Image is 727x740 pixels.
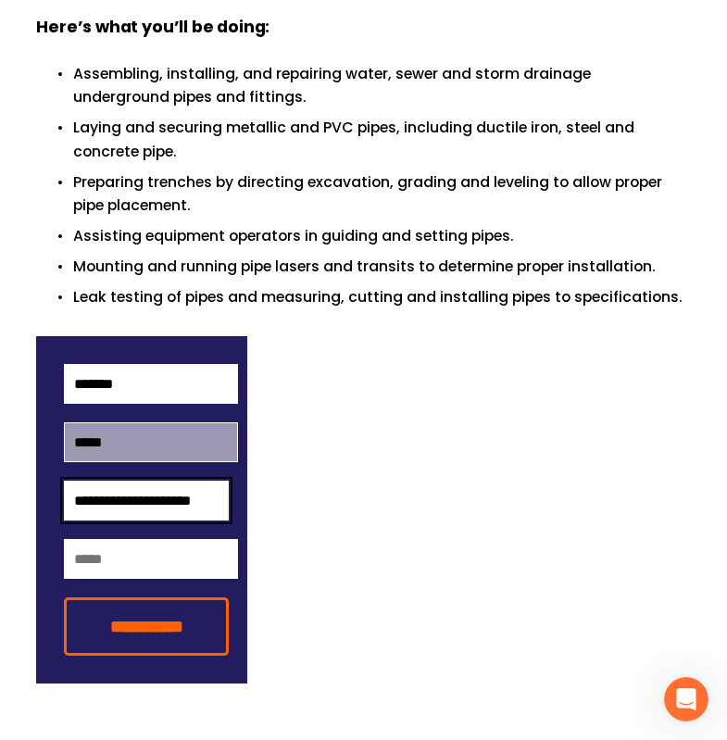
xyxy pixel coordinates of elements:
[73,62,691,108] p: Assembling, installing, and repairing water, sewer and storm drainage underground pipes and fitti...
[73,170,691,217] p: Preparing trenches by directing excavation, grading and leveling to allow proper pipe placement.
[664,677,708,721] iframe: Intercom live chat
[73,255,691,278] p: Mounting and running pipe lasers and transits to determine proper installation.
[73,285,691,308] p: Leak testing of pipes and measuring, cutting and installing pipes to specifications.
[36,14,269,43] strong: Here’s what you’ll be doing:
[73,116,691,162] p: Laying and securing metallic and PVC pipes, including ductile iron, steel and concrete pipe.
[73,224,691,247] p: Assisting equipment operators in guiding and setting pipes.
